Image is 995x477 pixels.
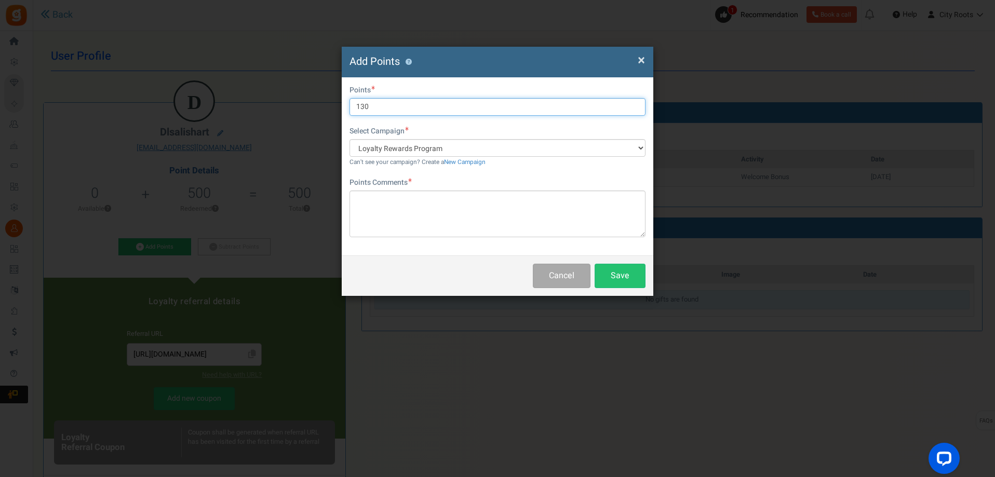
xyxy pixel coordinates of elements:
[349,85,375,96] label: Points
[444,158,486,167] a: New Campaign
[349,158,486,167] small: Can't see your campaign? Create a
[349,126,409,137] label: Select Campaign
[533,264,590,288] button: Cancel
[638,50,645,70] span: ×
[349,54,400,69] span: Add Points
[405,59,412,65] button: ?
[595,264,646,288] button: Save
[349,178,412,188] label: Points Comments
